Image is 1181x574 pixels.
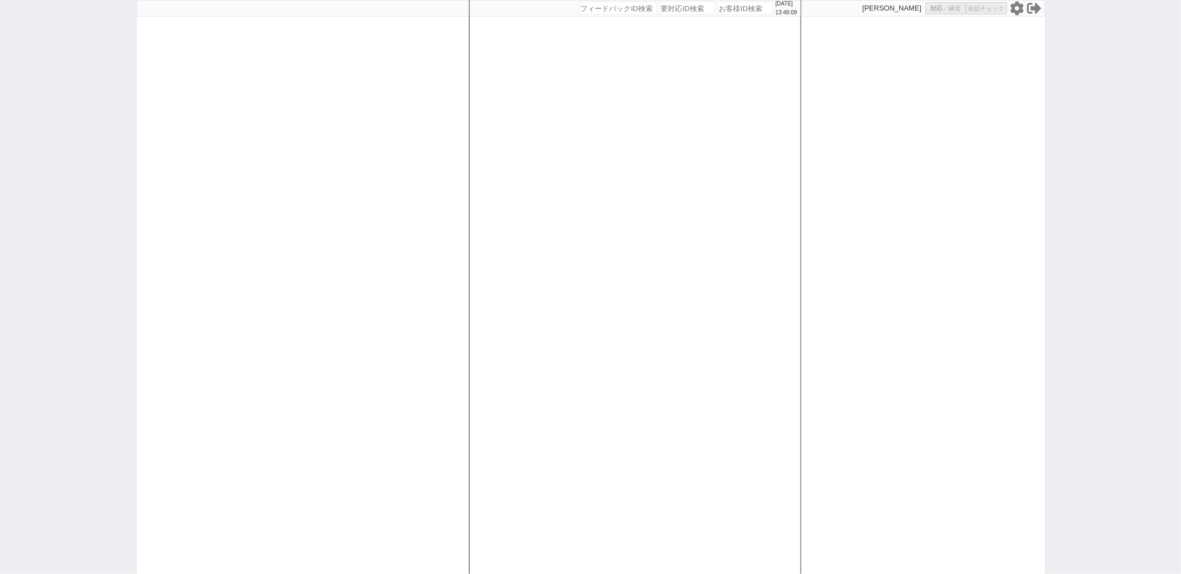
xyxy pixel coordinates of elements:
input: お客様ID検索 [718,2,773,15]
span: 会話チェック [968,4,1005,13]
span: 対応 [930,4,942,13]
button: 対応／練習 [925,2,966,14]
button: 会話チェック [966,2,1007,14]
input: 要対応ID検索 [659,2,715,15]
input: フィードバックID検索 [579,2,657,15]
p: 13:48:09 [776,8,797,17]
span: 練習 [948,4,961,13]
p: [PERSON_NAME] [863,4,922,13]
